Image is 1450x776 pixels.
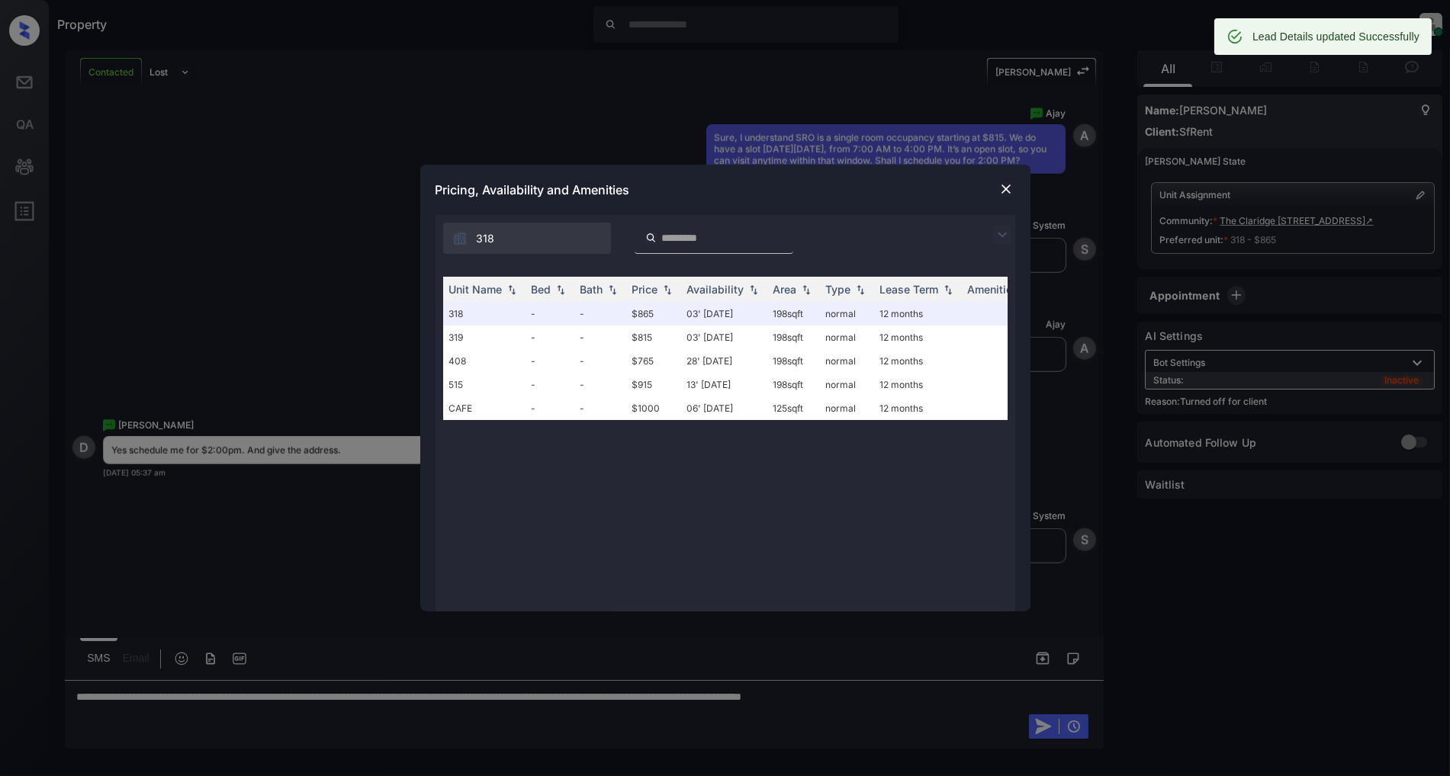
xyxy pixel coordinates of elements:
div: Pricing, Availability and Amenities [420,165,1030,215]
td: 12 months [874,325,962,349]
td: - [574,325,626,349]
td: 12 months [874,373,962,396]
td: 125 sqft [767,396,820,420]
td: - [526,396,574,420]
td: 13' [DATE] [681,373,767,396]
img: sorting [553,284,568,295]
td: $1000 [626,396,681,420]
td: 198 sqft [767,373,820,396]
td: $765 [626,349,681,373]
img: sorting [799,284,814,295]
td: - [574,396,626,420]
td: 12 months [874,396,962,420]
div: Lease Term [880,283,939,296]
img: icon-zuma [993,226,1011,244]
div: Lead Details updated Successfully [1252,23,1419,50]
td: normal [820,396,874,420]
td: normal [820,302,874,325]
td: - [574,349,626,373]
td: $915 [626,373,681,396]
div: Price [632,283,658,296]
div: Availability [687,283,744,296]
img: sorting [853,284,868,295]
div: Area [773,283,797,296]
img: sorting [660,284,675,295]
td: 515 [443,373,526,396]
td: 12 months [874,302,962,325]
td: $865 [626,302,681,325]
td: normal [820,373,874,396]
td: - [526,302,574,325]
td: - [574,373,626,396]
td: 06' [DATE] [681,396,767,420]
td: $815 [626,325,681,349]
img: sorting [940,284,956,295]
div: Unit Name [449,283,503,296]
div: Amenities [968,283,1019,296]
img: sorting [504,284,519,295]
td: 12 months [874,349,962,373]
td: 198 sqft [767,349,820,373]
img: icon-zuma [645,231,657,245]
td: 03' [DATE] [681,302,767,325]
td: 198 sqft [767,302,820,325]
td: 319 [443,325,526,349]
td: - [526,349,574,373]
img: sorting [746,284,761,295]
td: 318 [443,302,526,325]
img: icon-zuma [452,231,468,246]
td: CAFE [443,396,526,420]
td: 408 [443,349,526,373]
img: sorting [605,284,620,295]
div: Bath [580,283,603,296]
td: 198 sqft [767,325,820,349]
td: - [526,373,574,396]
td: - [526,325,574,349]
td: normal [820,325,874,349]
td: normal [820,349,874,373]
td: 03' [DATE] [681,325,767,349]
div: Type [826,283,851,296]
span: 318 [477,230,495,247]
div: Bed [532,283,551,296]
td: - [574,302,626,325]
img: close [998,181,1014,197]
td: 28' [DATE] [681,349,767,373]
